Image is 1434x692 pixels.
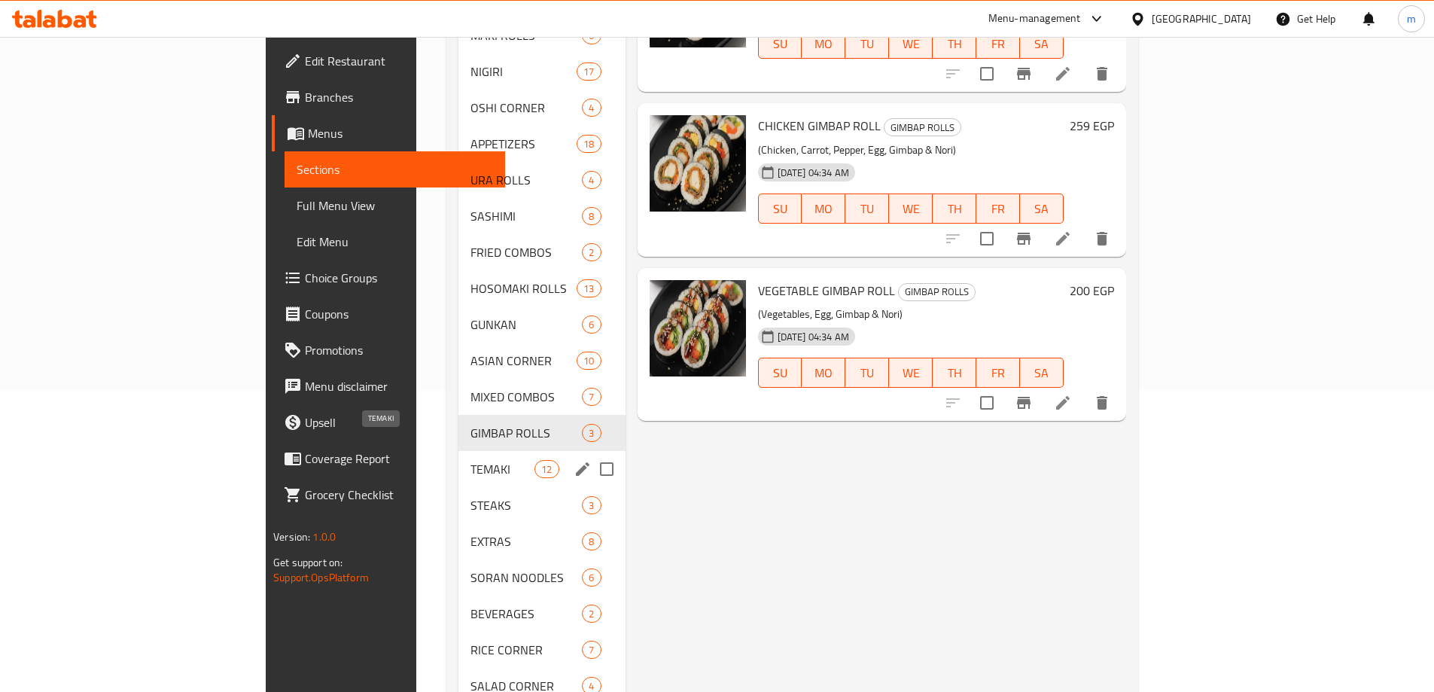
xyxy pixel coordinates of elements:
[1084,221,1120,257] button: delete
[305,413,493,431] span: Upsell
[458,53,626,90] div: NIGIRI17
[758,305,1064,324] p: (Vegetables, Egg, Gimbap & Nori)
[470,171,583,189] span: URA ROLLS
[884,119,961,136] span: GIMBAP ROLLS
[1054,230,1072,248] a: Edit menu item
[458,162,626,198] div: URA ROLLS4
[470,388,583,406] span: MIXED COMBOS
[458,306,626,343] div: GUNKAN6
[458,234,626,270] div: FRIED COMBOS2
[305,52,493,70] span: Edit Restaurant
[582,207,601,225] div: items
[650,280,746,376] img: VEGETABLE GIMBAP ROLL
[898,283,976,301] div: GIMBAP ROLLS
[470,316,583,334] div: GUNKAN
[535,462,558,477] span: 12
[758,194,802,224] button: SU
[470,532,583,550] span: EXTRAS
[577,282,600,296] span: 13
[458,343,626,379] div: ASIAN CORNER10
[851,198,883,220] span: TU
[305,269,493,287] span: Choice Groups
[758,279,895,302] span: VEGETABLE GIMBAP ROLL
[1054,65,1072,83] a: Edit menu item
[802,358,845,388] button: MO
[470,605,583,623] span: BEVERAGES
[971,58,1003,90] span: Select to update
[939,362,970,384] span: TH
[1152,11,1251,27] div: [GEOGRAPHIC_DATA]
[582,171,601,189] div: items
[889,29,933,59] button: WE
[583,571,600,585] span: 6
[458,270,626,306] div: HOSOMAKI ROLLS13
[976,194,1020,224] button: FR
[470,460,534,478] span: TEMAKI
[758,114,881,137] span: CHICKEN GIMBAP ROLL
[971,387,1003,419] span: Select to update
[765,33,796,55] span: SU
[1054,394,1072,412] a: Edit menu item
[582,605,601,623] div: items
[305,450,493,468] span: Coverage Report
[470,135,577,153] span: APPETIZERS
[582,532,601,550] div: items
[851,362,883,384] span: TU
[582,569,601,587] div: items
[470,99,583,117] span: OSHI CORNER
[273,568,369,587] a: Support.OpsPlatform
[458,632,626,668] div: RICE CORNER7
[889,358,933,388] button: WE
[582,424,601,442] div: items
[577,135,601,153] div: items
[583,498,600,513] span: 3
[982,198,1014,220] span: FR
[851,33,883,55] span: TU
[895,362,927,384] span: WE
[272,477,505,513] a: Grocery Checklist
[470,279,577,297] span: HOSOMAKI ROLLS
[312,527,336,547] span: 1.0.0
[470,496,583,514] span: STEAKS
[1026,33,1058,55] span: SA
[583,245,600,260] span: 2
[458,559,626,596] div: SORAN NOODLES6
[1084,56,1120,92] button: delete
[1026,362,1058,384] span: SA
[933,194,976,224] button: TH
[583,607,600,621] span: 2
[583,426,600,441] span: 3
[470,641,583,659] span: RICE CORNER
[650,115,746,212] img: CHICKEN GIMBAP ROLL
[272,332,505,368] a: Promotions
[458,451,626,487] div: TEMAKI12edit
[273,553,343,572] span: Get support on:
[582,243,601,261] div: items
[802,194,845,224] button: MO
[583,643,600,657] span: 7
[582,641,601,659] div: items
[889,194,933,224] button: WE
[458,415,626,451] div: GIMBAP ROLLS3
[470,243,583,261] span: FRIED COMBOS
[583,535,600,549] span: 8
[272,441,505,477] a: Coverage Report
[272,404,505,441] a: Upsell
[305,341,493,359] span: Promotions
[297,160,493,178] span: Sections
[765,362,796,384] span: SU
[571,458,594,480] button: edit
[458,596,626,632] div: BEVERAGES2
[577,352,601,370] div: items
[273,527,310,547] span: Version:
[577,62,601,81] div: items
[470,424,583,442] span: GIMBAP ROLLS
[982,362,1014,384] span: FR
[583,173,600,187] span: 4
[470,352,577,370] span: ASIAN CORNER
[933,29,976,59] button: TH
